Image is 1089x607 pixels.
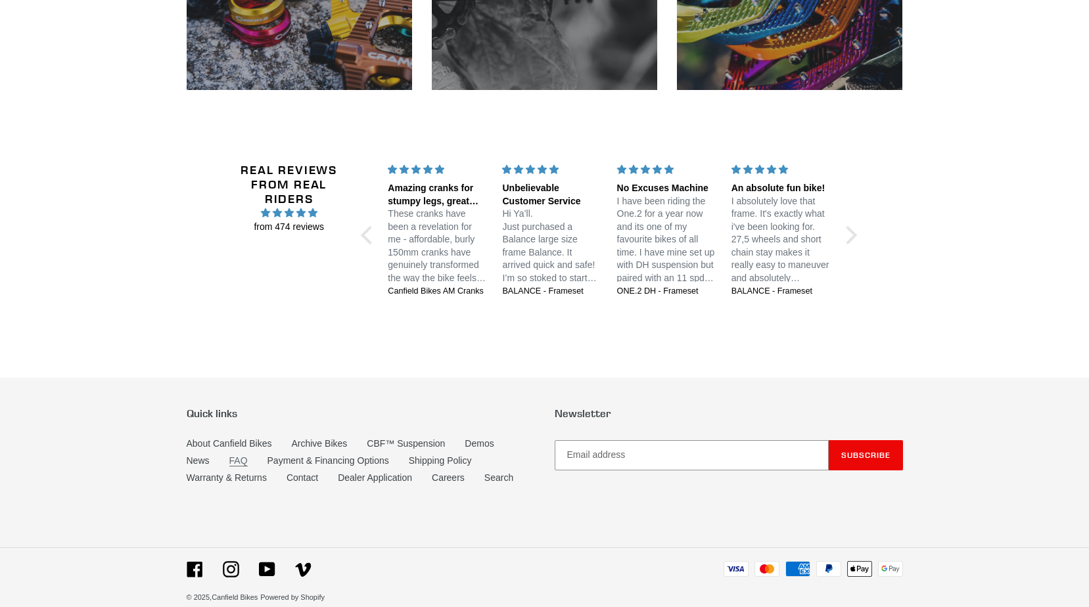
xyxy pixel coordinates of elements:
p: Newsletter [555,407,903,420]
a: About Canfield Bikes [187,438,272,449]
p: Quick links [187,407,535,420]
a: Canfield Bikes [212,593,258,601]
p: I have been riding the One.2 for a year now and its one of my favourite bikes of all time. I have... [617,195,716,285]
input: Email address [555,440,829,470]
a: Warranty & Returns [187,472,267,483]
a: CBF™ Suspension [367,438,445,449]
a: Careers [432,472,465,483]
div: An absolute fun bike! [731,182,830,195]
div: 5 stars [502,163,601,177]
a: FAQ [229,455,248,466]
button: Subscribe [829,440,903,470]
span: Subscribe [841,450,891,460]
a: Demos [465,438,494,449]
a: Archive Bikes [291,438,347,449]
div: 5 stars [617,163,716,177]
p: These cranks have been a revelation for me - affordable, burly 150mm cranks have genuinely transf... [388,208,486,285]
a: News [187,455,210,466]
div: 5 stars [731,163,830,177]
a: Dealer Application [338,472,412,483]
p: I absolutely love that frame. It's exactly what i've been looking for. 27,5 wheels and short chai... [731,195,830,285]
h2: Real Reviews from Real Riders [225,163,353,206]
p: Hi Ya’ll. Just purchased a Balance large size frame Balance. It arrived quick and safe! I’m so st... [502,208,601,285]
div: Amazing cranks for stumpy legs, great customer service too [388,182,486,208]
span: 4.96 stars [225,206,353,220]
a: Canfield Bikes AM Cranks [388,286,486,298]
a: BALANCE - Frameset [502,286,601,298]
a: Search [484,472,513,483]
small: © 2025, [187,593,258,601]
div: No Excuses Machine [617,182,716,195]
span: from 474 reviews [225,220,353,234]
a: Shipping Policy [409,455,472,466]
a: BALANCE - Frameset [731,286,830,298]
a: Powered by Shopify [260,593,325,601]
a: Payment & Financing Options [267,455,389,466]
div: 5 stars [388,163,486,177]
a: ONE.2 DH - Frameset [617,286,716,298]
a: Contact [287,472,318,483]
div: Unbelievable Customer Service [502,182,601,208]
